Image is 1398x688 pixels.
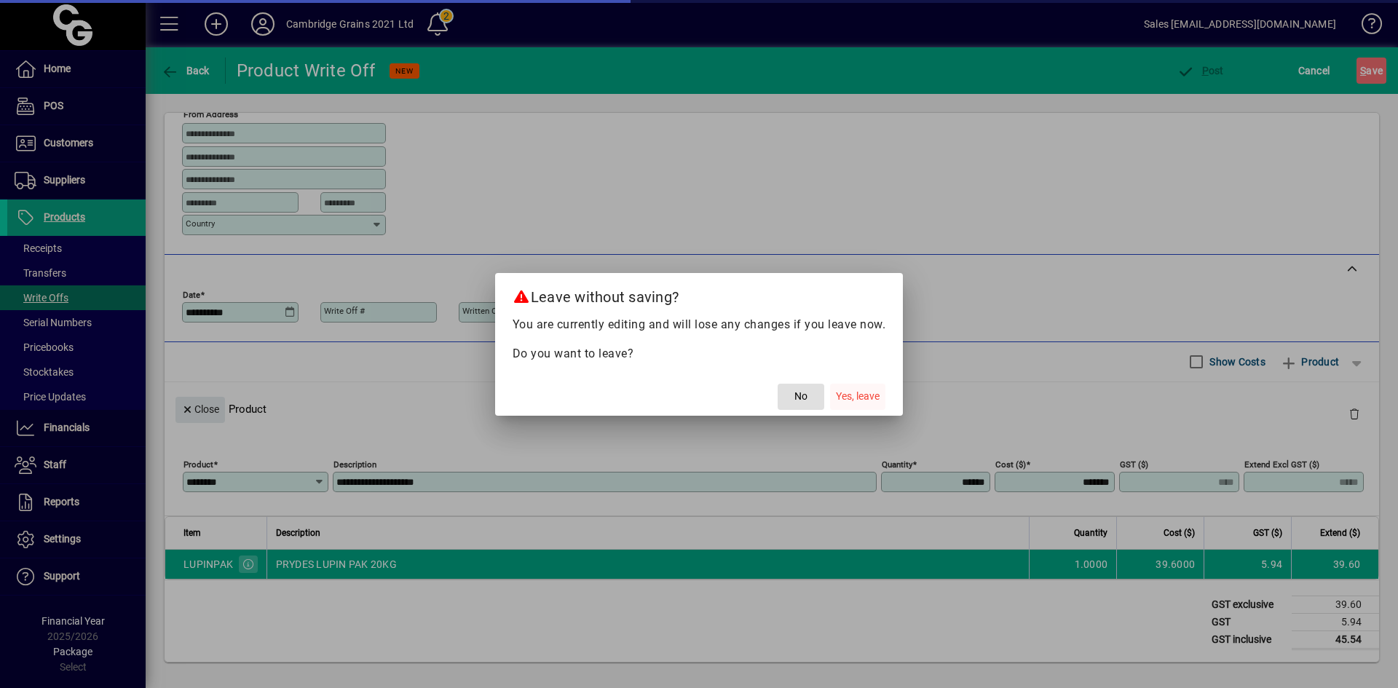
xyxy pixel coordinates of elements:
[794,389,807,404] span: No
[513,316,886,333] p: You are currently editing and will lose any changes if you leave now.
[513,345,886,363] p: Do you want to leave?
[495,273,904,315] h2: Leave without saving?
[836,389,880,404] span: Yes, leave
[830,384,885,410] button: Yes, leave
[778,384,824,410] button: No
